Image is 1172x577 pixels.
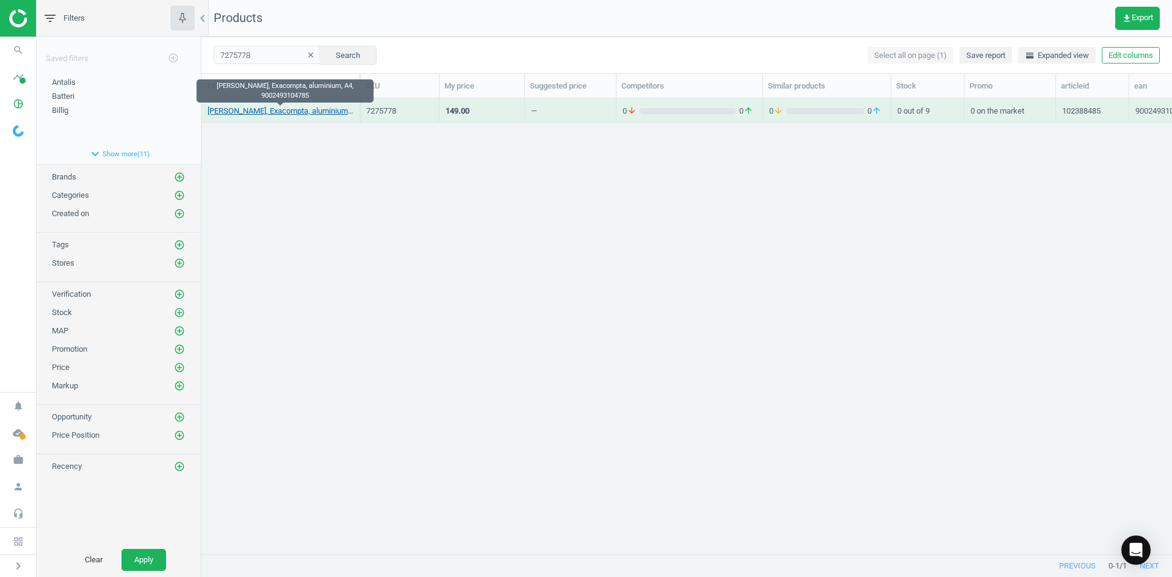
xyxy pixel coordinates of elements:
div: 102388485 [1062,106,1101,121]
span: Billig [52,106,68,115]
span: Price [52,363,70,372]
i: arrow_upward [743,106,753,117]
img: wGWNvw8QSZomAAAAABJRU5ErkJggg== [13,125,24,137]
span: 0 [769,106,786,117]
i: add_circle_outline [168,53,179,64]
i: chevron_left [195,11,210,26]
div: [PERSON_NAME], Exacompta, aluminium, A4, 9002493104785 [197,79,374,103]
div: 149.00 [446,106,469,117]
span: Categories [52,191,89,200]
i: arrow_upward [872,106,881,117]
button: Search [319,46,377,64]
button: add_circle_outline [173,307,186,319]
button: add_circle_outline [173,208,186,220]
i: add_circle_outline [174,307,185,318]
button: add_circle_outline [173,429,186,441]
button: clear [302,47,320,64]
i: filter_list [43,11,57,26]
i: headset_mic [7,502,30,525]
span: Export [1122,13,1153,23]
div: Promo [969,81,1051,92]
i: add_circle_outline [174,172,185,183]
i: add_circle_outline [174,412,185,423]
i: add_circle_outline [174,362,185,373]
span: 0 [864,106,884,117]
span: Antalis [52,78,76,87]
i: add_circle_outline [174,325,185,336]
div: 0 out of 9 [897,100,958,121]
button: add_circle_outline [173,460,186,473]
span: Brands [52,172,76,181]
span: Price Position [52,430,99,440]
span: Tags [52,240,69,249]
div: 0 on the market [971,100,1049,121]
span: Save report [966,50,1005,61]
button: Save report [960,47,1012,64]
button: add_circle_outline [173,361,186,374]
i: add_circle_outline [174,430,185,441]
span: Batteri [52,92,74,101]
button: get_appExport [1115,7,1160,30]
span: MAP [52,326,68,335]
i: person [7,475,30,498]
span: 0 - 1 [1109,561,1120,572]
span: Verification [52,289,91,299]
i: add_circle_outline [174,239,185,250]
span: Recency [52,462,82,471]
div: My price [444,81,519,92]
div: grid [201,98,1172,545]
button: add_circle_outline [173,257,186,269]
div: Suggested price [530,81,611,92]
div: Similar products [768,81,886,92]
i: add_circle_outline [174,289,185,300]
i: expand_more [88,147,103,161]
button: Apply [121,549,166,571]
div: 7275778 [366,106,433,117]
button: expand_moreShow more(11) [37,143,201,164]
span: Filters [63,13,85,24]
i: arrow_downward [627,106,637,117]
span: Promotion [52,344,87,354]
span: Products [214,10,262,25]
button: add_circle_outline [161,46,186,71]
i: add_circle_outline [174,208,185,219]
i: pie_chart_outlined [7,92,30,115]
button: add_circle_outline [173,171,186,183]
button: previous [1046,555,1109,577]
i: get_app [1122,13,1132,23]
button: Clear [72,549,115,571]
span: 0 [623,106,640,117]
button: Select all on page (1) [867,47,953,64]
i: cloud_done [7,421,30,445]
button: add_circle_outline [173,325,186,337]
span: / 1 [1120,561,1127,572]
button: Edit columns [1102,47,1160,64]
span: Select all on page (1) [874,50,947,61]
button: add_circle_outline [173,239,186,251]
span: Markup [52,381,78,390]
i: notifications [7,394,30,418]
div: Saved filters [37,37,201,71]
i: add_circle_outline [174,344,185,355]
i: add_circle_outline [174,380,185,391]
button: add_circle_outline [173,189,186,201]
i: add_circle_outline [174,461,185,472]
div: — [531,106,537,121]
span: Opportunity [52,412,92,421]
i: timeline [7,65,30,89]
i: work [7,448,30,471]
div: articleid [1061,81,1124,92]
a: [PERSON_NAME], Exacompta, aluminium, A4, 9002493104785 [208,106,353,117]
input: SKU/Title search [214,46,320,64]
div: Competitors [621,81,758,92]
div: SKU [365,81,434,92]
img: ajHJNr6hYgQAAAAASUVORK5CYII= [9,9,96,27]
button: add_circle_outline [173,288,186,300]
i: clear [306,51,315,59]
span: Expanded view [1025,50,1089,61]
span: Created on [52,209,89,218]
span: 0 [736,106,756,117]
span: Stock [52,308,72,317]
i: horizontal_split [1025,51,1035,60]
button: add_circle_outline [173,343,186,355]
